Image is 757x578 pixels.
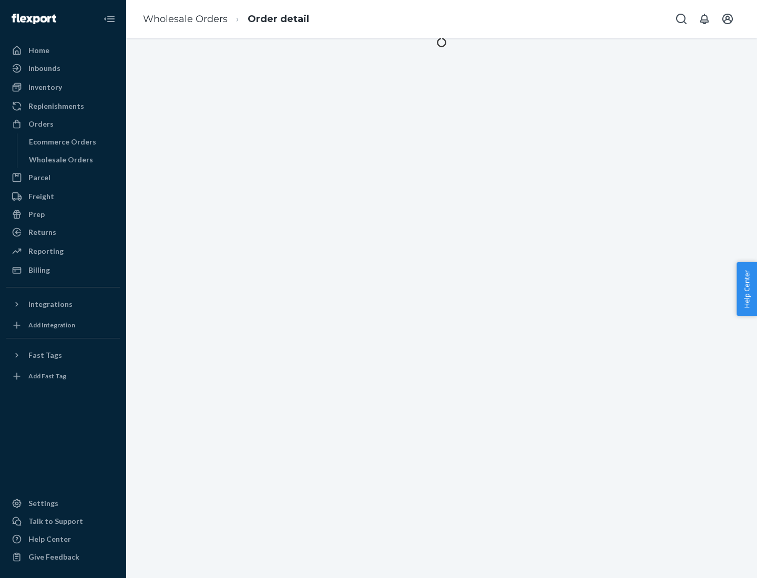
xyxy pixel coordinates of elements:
[28,63,60,74] div: Inbounds
[6,42,120,59] a: Home
[28,498,58,509] div: Settings
[6,60,120,77] a: Inbounds
[671,8,692,29] button: Open Search Box
[6,368,120,385] a: Add Fast Tag
[143,13,228,25] a: Wholesale Orders
[28,371,66,380] div: Add Fast Tag
[28,209,45,220] div: Prep
[135,4,318,35] ol: breadcrumbs
[6,206,120,223] a: Prep
[28,299,73,309] div: Integrations
[6,317,120,334] a: Add Integration
[28,191,54,202] div: Freight
[28,265,50,275] div: Billing
[28,350,62,360] div: Fast Tags
[6,495,120,512] a: Settings
[28,119,54,129] div: Orders
[28,516,83,527] div: Talk to Support
[28,552,79,562] div: Give Feedback
[29,137,96,147] div: Ecommerce Orders
[28,227,56,238] div: Returns
[28,246,64,256] div: Reporting
[6,549,120,565] button: Give Feedback
[99,8,120,29] button: Close Navigation
[6,296,120,313] button: Integrations
[736,262,757,316] button: Help Center
[6,188,120,205] a: Freight
[28,534,71,544] div: Help Center
[248,13,309,25] a: Order detail
[6,262,120,278] a: Billing
[6,347,120,364] button: Fast Tags
[694,8,715,29] button: Open notifications
[6,224,120,241] a: Returns
[6,169,120,186] a: Parcel
[28,172,50,183] div: Parcel
[28,45,49,56] div: Home
[24,133,120,150] a: Ecommerce Orders
[6,98,120,115] a: Replenishments
[6,513,120,530] button: Talk to Support
[6,116,120,132] a: Orders
[6,79,120,96] a: Inventory
[28,101,84,111] div: Replenishments
[717,8,738,29] button: Open account menu
[12,14,56,24] img: Flexport logo
[28,82,62,92] div: Inventory
[6,243,120,260] a: Reporting
[24,151,120,168] a: Wholesale Orders
[6,531,120,548] a: Help Center
[29,154,93,165] div: Wholesale Orders
[28,321,75,329] div: Add Integration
